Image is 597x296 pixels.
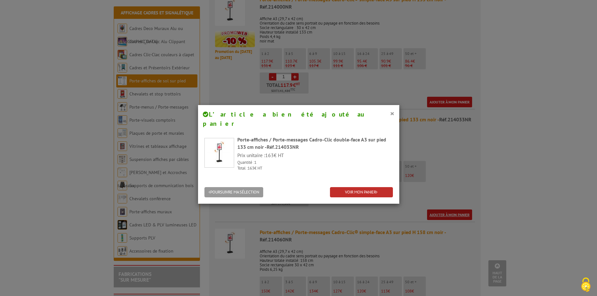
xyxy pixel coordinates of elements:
[237,136,393,151] div: Porte-affiches / Porte-messages Cadro-Clic double-face A3 sur pied 133 cm noir -
[575,274,597,296] button: Cookies (fenêtre modale)
[578,277,594,293] img: Cookies (fenêtre modale)
[254,160,256,165] span: 1
[204,187,263,198] button: POURSUIVRE MA SÉLECTION
[248,165,254,171] span: 163
[390,109,394,118] button: ×
[237,152,393,159] p: Prix unitaire : € HT
[203,110,394,128] h4: L’article a bien été ajouté au panier
[267,144,299,150] span: Réf.214033NR
[237,160,393,166] p: Quantité :
[237,165,393,171] p: Total : € HT
[330,187,393,198] a: VOIR MON PANIER
[265,152,274,158] span: 163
